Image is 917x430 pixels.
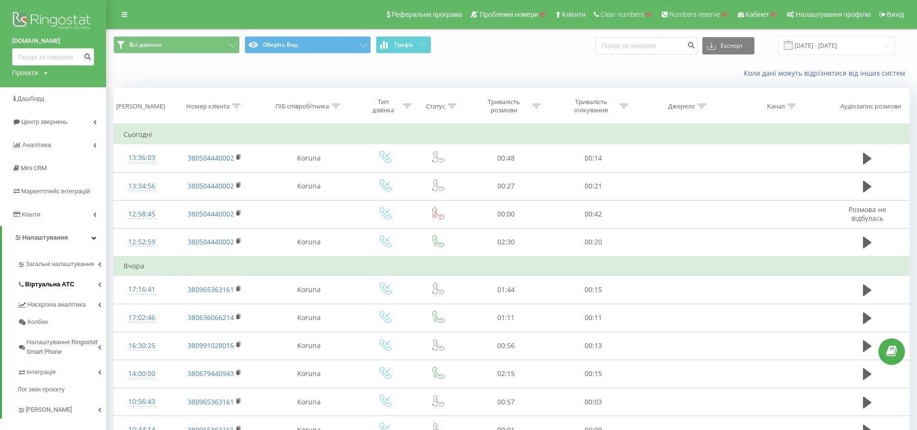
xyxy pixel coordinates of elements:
[260,360,358,388] td: Koruna
[702,37,754,54] button: Експорт
[123,177,160,196] div: 13:34:56
[550,388,637,416] td: 00:03
[550,360,637,388] td: 00:15
[376,36,431,54] button: Графік
[123,392,160,411] div: 10:56:43
[367,98,400,114] div: Тип дзвінка
[188,209,234,218] a: 380504440002
[113,36,240,54] button: Всі дзвінки
[22,141,51,148] span: Аналiтика
[463,144,550,172] td: 00:48
[12,36,94,46] a: [DOMAIN_NAME]
[595,37,698,54] input: Пошук за номером
[123,309,160,327] div: 17:02:46
[463,304,550,332] td: 01:11
[26,405,72,415] span: [PERSON_NAME]
[26,259,94,269] span: Загальні налаштування
[478,98,530,114] div: Тривалість розмови
[123,364,160,383] div: 14:00:00
[123,205,160,224] div: 12:58:45
[463,332,550,360] td: 00:56
[123,280,160,299] div: 17:16:41
[260,304,358,332] td: Koruna
[188,237,234,246] a: 380504440002
[392,11,463,18] span: Реферальна програма
[260,144,358,172] td: Koruna
[12,68,38,78] div: Проекти
[550,144,637,172] td: 00:14
[188,181,234,190] a: 380504440002
[123,336,160,355] div: 16:30:25
[21,188,90,195] span: Маркетплейс інтеграцій
[21,118,68,125] span: Центр звернень
[463,228,550,256] td: 02:30
[17,293,106,313] a: Наскрізна аналітика
[17,381,106,398] a: Лог змін проєкту
[550,332,637,360] td: 00:13
[27,317,48,327] span: Колбек
[550,304,637,332] td: 00:11
[565,98,617,114] div: Тривалість очікування
[27,337,98,357] span: Налаштування Ringostat Smart Phone
[114,256,910,276] td: Вчора
[129,41,161,49] span: Всі дзвінки
[245,36,371,54] button: Оберіть Вид
[744,68,910,78] a: Коли дані можуть відрізнятися вiд інших систем
[746,11,769,18] span: Кабінет
[27,300,86,309] span: Наскрізна аналітика
[17,361,106,381] a: Інтеграція
[463,276,550,304] td: 01:44
[12,48,94,66] input: Пошук за номером
[22,211,40,218] span: Кошти
[550,172,637,200] td: 00:21
[887,11,904,18] span: Вихід
[479,11,538,18] span: Проблемні номери
[601,11,644,18] span: Clear numbers
[17,313,106,331] a: Колбек
[550,228,637,256] td: 00:20
[116,102,165,110] div: [PERSON_NAME]
[2,226,106,249] a: Налаштування
[17,273,106,293] a: Віртуальна АТС
[21,164,47,172] span: Mini CRM
[17,385,65,394] span: Лог змін проєкту
[114,125,910,144] td: Сьогодні
[849,205,886,223] span: Розмова не відбулась
[188,153,234,162] a: 380504440002
[426,102,445,110] div: Статус
[550,200,637,228] td: 00:42
[188,369,234,378] a: 380679440943
[12,10,94,34] img: Ringostat logo
[795,11,871,18] span: Налаштування профілю
[463,388,550,416] td: 00:57
[25,280,74,289] span: Віртуальна АТС
[767,102,785,110] div: Канал
[395,41,413,48] span: Графік
[186,102,230,110] div: Номер клієнта
[260,388,358,416] td: Koruna
[550,276,637,304] td: 00:15
[463,360,550,388] td: 02:15
[463,200,550,228] td: 00:00
[188,397,234,406] a: 380965363161
[17,95,44,102] span: Дашборд
[260,172,358,200] td: Koruna
[840,102,901,110] div: Аудіозапис розмови
[123,148,160,167] div: 13:36:03
[260,332,358,360] td: Koruna
[17,253,106,273] a: Загальні налаштування
[17,331,106,361] a: Налаштування Ringostat Smart Phone
[27,367,55,377] span: Інтеграція
[188,313,234,322] a: 380636066214
[188,341,234,350] a: 380991028016
[562,11,586,18] span: Клієнти
[669,11,720,18] span: Numbers reserve
[668,102,695,110] div: Джерело
[188,285,234,294] a: 380965363161
[17,398,106,418] a: [PERSON_NAME]
[260,228,358,256] td: Koruna
[22,234,68,241] span: Налаштування
[275,102,329,110] div: ПІБ співробітника
[123,233,160,252] div: 12:52:59
[260,276,358,304] td: Koruna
